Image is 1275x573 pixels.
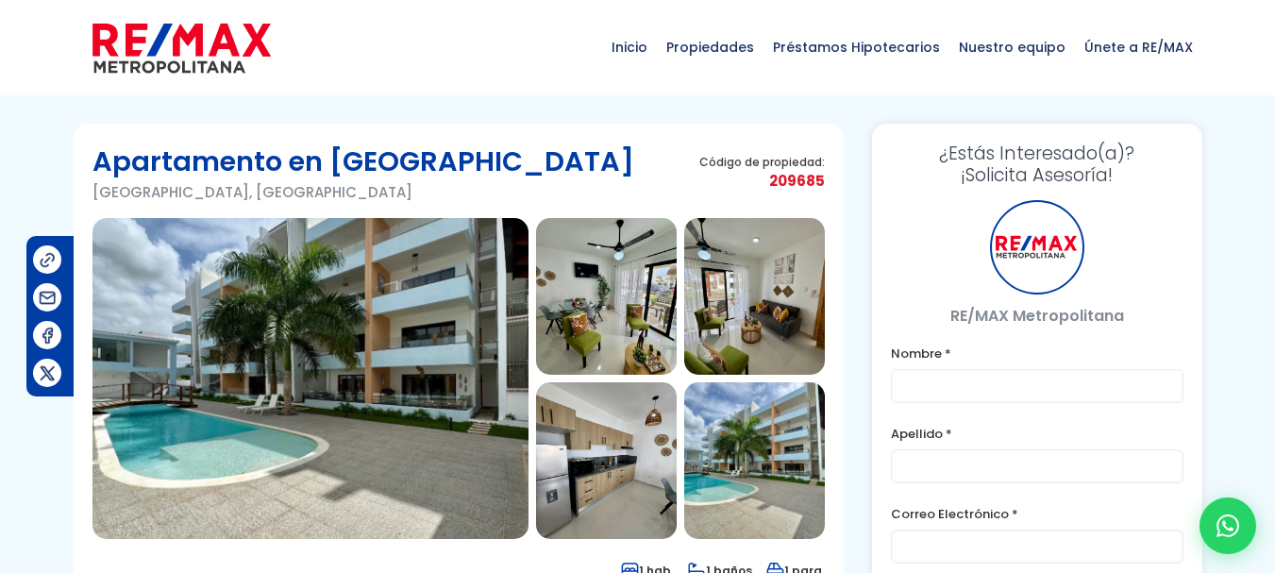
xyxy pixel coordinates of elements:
[536,382,677,539] img: Apartamento en Bayahibe Nuevo
[38,288,58,308] img: Compartir
[92,20,271,76] img: remax-metropolitana-logo
[38,250,58,270] img: Compartir
[891,143,1183,164] span: ¿Estás Interesado(a)?
[949,19,1075,76] span: Nuestro equipo
[891,502,1183,526] label: Correo Electrónico *
[1075,19,1202,76] span: Únete a RE/MAX
[602,19,657,76] span: Inicio
[92,143,634,180] h1: Apartamento en [GEOGRAPHIC_DATA]
[92,218,528,539] img: Apartamento en Bayahibe Nuevo
[891,342,1183,365] label: Nombre *
[699,155,825,169] span: Código de propiedad:
[657,19,763,76] span: Propiedades
[891,422,1183,446] label: Apellido *
[763,19,949,76] span: Préstamos Hipotecarios
[684,218,825,375] img: Apartamento en Bayahibe Nuevo
[684,382,825,539] img: Apartamento en Bayahibe Nuevo
[699,169,825,193] span: 209685
[891,304,1183,328] p: RE/MAX Metropolitana
[92,180,634,204] p: [GEOGRAPHIC_DATA], [GEOGRAPHIC_DATA]
[38,326,58,345] img: Compartir
[38,363,58,383] img: Compartir
[891,143,1183,186] h3: ¡Solicita Asesoría!
[990,200,1084,295] div: RE/MAX Metropolitana
[536,218,677,375] img: Apartamento en Bayahibe Nuevo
